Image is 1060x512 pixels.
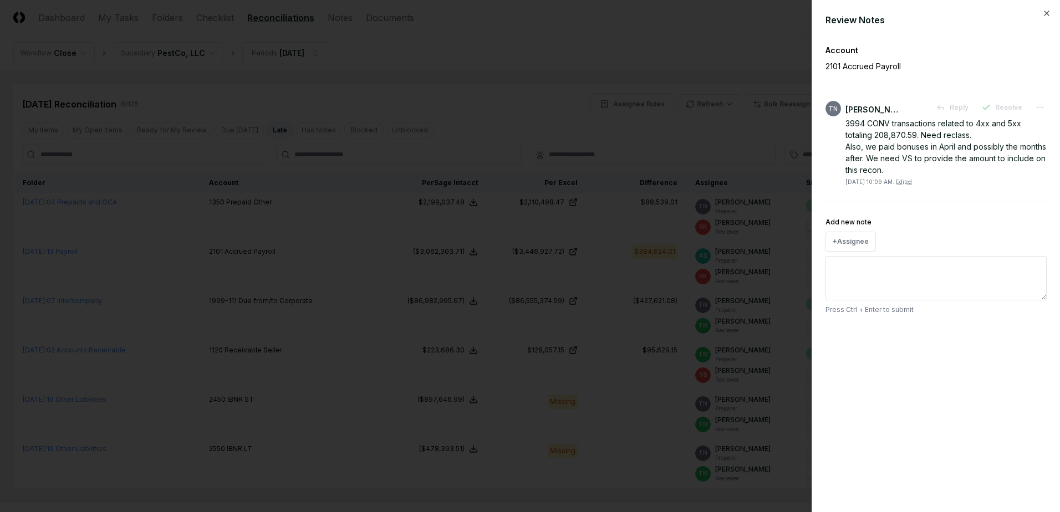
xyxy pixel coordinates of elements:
div: [DATE] 10:09 AM . [845,178,912,186]
span: Edited [896,178,912,185]
button: +Assignee [825,232,876,252]
div: Account [825,44,1047,56]
div: 3994 CONV transactions related to 4xx and 5xx totaling 208,870.59. Need reclass. Also, we paid bo... [845,117,1047,176]
button: Reply [930,98,975,117]
p: 2101 Accrued Payroll [825,60,1008,72]
button: Resolve [975,98,1029,117]
label: Add new note [825,218,872,226]
span: TN [829,105,838,113]
div: [PERSON_NAME] [845,104,901,115]
span: Resolve [995,103,1022,112]
p: Press Ctrl + Enter to submit [825,305,1047,315]
div: Review Notes [825,13,1047,27]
